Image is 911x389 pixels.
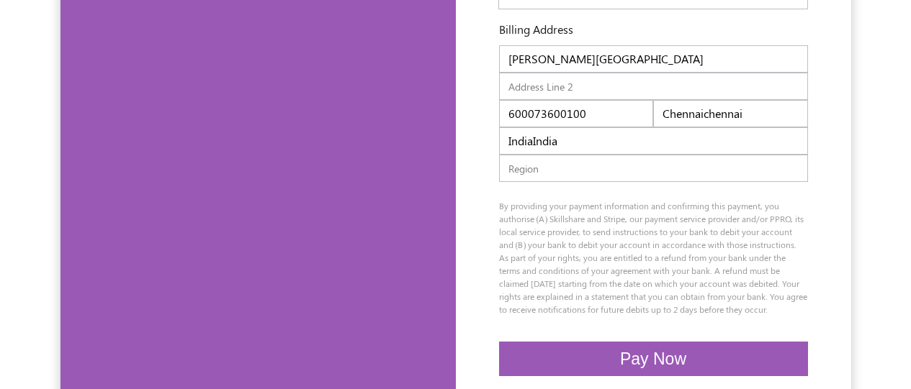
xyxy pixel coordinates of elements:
[499,100,654,127] input: Postal code
[620,349,686,368] span: Pay Now
[488,199,819,327] div: By providing your payment information and confirming this payment, you authorise (A) Skillshare a...
[653,100,808,127] input: City
[499,342,808,377] button: Pay Now
[499,45,808,73] input: Address Line 1
[499,127,808,155] input: Country
[499,73,808,100] input: Address Line 2
[499,155,808,182] input: Region
[477,22,573,36] h6: Billing Address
